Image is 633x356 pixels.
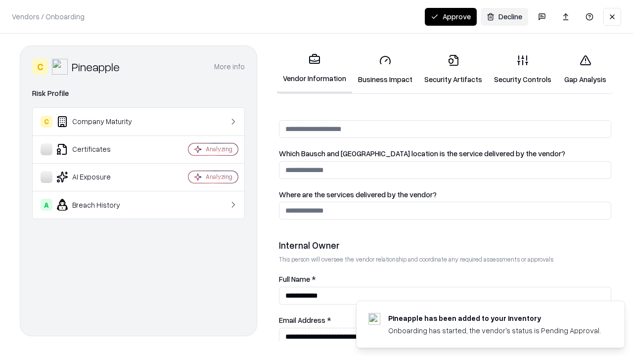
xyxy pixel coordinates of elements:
[12,11,85,22] p: Vendors / Onboarding
[214,58,245,76] button: More info
[41,171,159,183] div: AI Exposure
[206,173,232,181] div: Analyzing
[279,316,611,324] label: Email Address *
[368,313,380,325] img: pineappleenergy.com
[41,116,52,128] div: C
[279,150,611,157] label: Which Bausch and [GEOGRAPHIC_DATA] location is the service delivered by the vendor?
[388,325,601,336] div: Onboarding has started, the vendor's status is Pending Approval.
[481,8,528,26] button: Decline
[41,199,159,211] div: Breach History
[388,313,601,323] div: Pineapple has been added to your inventory
[418,46,488,92] a: Security Artifacts
[557,46,613,92] a: Gap Analysis
[32,88,245,99] div: Risk Profile
[352,46,418,92] a: Business Impact
[279,275,611,283] label: Full Name *
[277,45,352,93] a: Vendor Information
[41,199,52,211] div: A
[32,59,48,75] div: C
[41,116,159,128] div: Company Maturity
[425,8,477,26] button: Approve
[72,59,120,75] div: Pineapple
[41,143,159,155] div: Certificates
[206,145,232,153] div: Analyzing
[279,239,611,251] div: Internal Owner
[279,191,611,198] label: Where are the services delivered by the vendor?
[279,255,611,264] p: This person will oversee the vendor relationship and coordinate any required assessments or appro...
[52,59,68,75] img: Pineapple
[488,46,557,92] a: Security Controls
